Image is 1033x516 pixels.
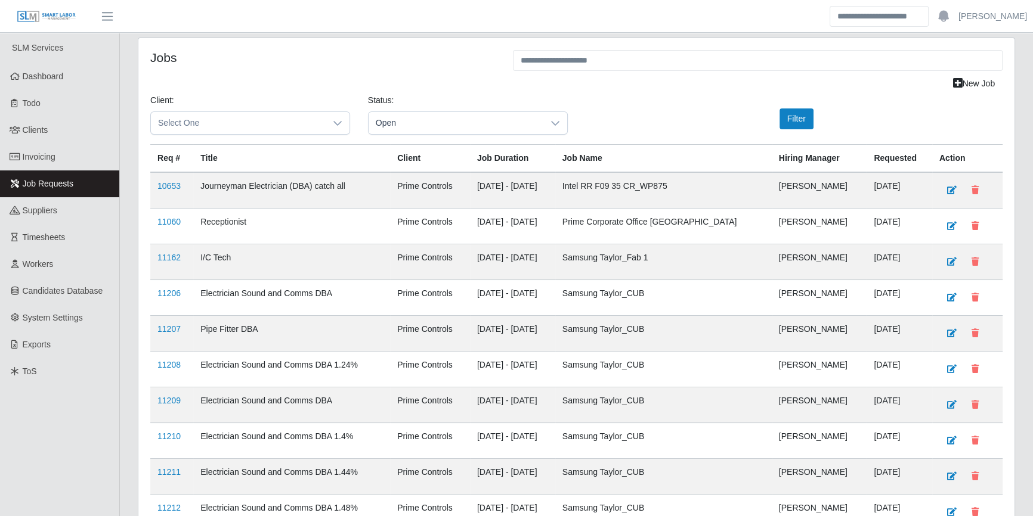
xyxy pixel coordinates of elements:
a: 10653 [157,181,181,191]
a: 11211 [157,467,181,477]
label: Status: [368,94,394,107]
a: 11206 [157,288,181,298]
td: Samsung Taylor_CUB [555,316,772,352]
span: Candidates Database [23,286,103,296]
td: [PERSON_NAME] [772,172,867,209]
span: Todo [23,98,41,108]
td: Prime Controls [390,280,470,316]
span: SLM Services [12,43,63,52]
h4: Jobs [150,50,495,65]
th: Job Name [555,145,772,173]
td: Samsung Taylor_CUB [555,352,772,387]
td: [PERSON_NAME] [772,316,867,352]
td: [DATE] - [DATE] [470,423,555,459]
span: Invoicing [23,152,55,161]
td: [PERSON_NAME] [772,244,867,280]
td: Electrician Sound and Comms DBA 1.44% [193,459,390,495]
td: Samsung Taylor_Fab 1 [555,244,772,280]
td: Journeyman Electrician (DBA) catch all [193,172,390,209]
td: Samsung Taylor_CUB [555,387,772,423]
td: Receptionist [193,209,390,244]
td: [DATE] - [DATE] [470,387,555,423]
a: [PERSON_NAME] [958,10,1027,23]
td: Prime Controls [390,352,470,387]
a: 11208 [157,360,181,369]
th: Job Duration [470,145,555,173]
td: [PERSON_NAME] [772,423,867,459]
th: Title [193,145,390,173]
a: 11210 [157,431,181,441]
th: Hiring Manager [772,145,867,173]
td: [DATE] [867,459,932,495]
td: Intel RR F09 35 CR_WP875 [555,172,772,209]
span: Open [369,112,543,134]
th: Action [932,145,1003,173]
td: [DATE] [867,244,932,280]
td: Prime Controls [390,316,470,352]
td: [DATE] - [DATE] [470,244,555,280]
th: Client [390,145,470,173]
td: [PERSON_NAME] [772,280,867,316]
span: Job Requests [23,179,74,188]
td: Electrician Sound and Comms DBA 1.4% [193,423,390,459]
td: [DATE] - [DATE] [470,209,555,244]
td: Samsung Taylor_CUB [555,423,772,459]
span: Clients [23,125,48,135]
th: Req # [150,145,193,173]
span: Suppliers [23,206,57,215]
span: Select One [151,112,326,134]
span: ToS [23,366,37,376]
span: Dashboard [23,72,64,81]
button: Filter [780,108,814,129]
td: Electrician Sound and Comms DBA [193,280,390,316]
td: [DATE] [867,423,932,459]
td: [DATE] [867,280,932,316]
td: Prime Controls [390,172,470,209]
td: Prime Controls [390,244,470,280]
td: [DATE] - [DATE] [470,316,555,352]
a: 11212 [157,503,181,512]
td: [DATE] [867,387,932,423]
td: [DATE] - [DATE] [470,280,555,316]
td: [PERSON_NAME] [772,209,867,244]
th: Requested [867,145,932,173]
td: [DATE] [867,352,932,387]
span: Workers [23,259,54,269]
td: [PERSON_NAME] [772,387,867,423]
a: 11162 [157,253,181,262]
td: Pipe Fitter DBA [193,316,390,352]
a: 11060 [157,217,181,226]
td: Prime Controls [390,387,470,423]
input: Search [830,6,929,27]
td: Prime Controls [390,209,470,244]
td: Electrician Sound and Comms DBA 1.24% [193,352,390,387]
td: Electrician Sound and Comms DBA [193,387,390,423]
td: [DATE] [867,316,932,352]
a: 11209 [157,396,181,405]
td: [PERSON_NAME] [772,459,867,495]
td: Prime Corporate Office [GEOGRAPHIC_DATA] [555,209,772,244]
span: Timesheets [23,232,66,242]
a: New Job [945,73,1003,94]
td: [DATE] [867,172,932,209]
img: SLM Logo [17,10,76,23]
td: [DATE] [867,209,932,244]
td: Prime Controls [390,459,470,495]
span: Exports [23,340,51,349]
label: Client: [150,94,174,107]
td: [DATE] - [DATE] [470,172,555,209]
a: 11207 [157,324,181,334]
td: [DATE] - [DATE] [470,352,555,387]
td: Samsung Taylor_CUB [555,459,772,495]
span: System Settings [23,313,83,322]
td: [PERSON_NAME] [772,352,867,387]
td: [DATE] - [DATE] [470,459,555,495]
td: Samsung Taylor_CUB [555,280,772,316]
td: I/C Tech [193,244,390,280]
td: Prime Controls [390,423,470,459]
